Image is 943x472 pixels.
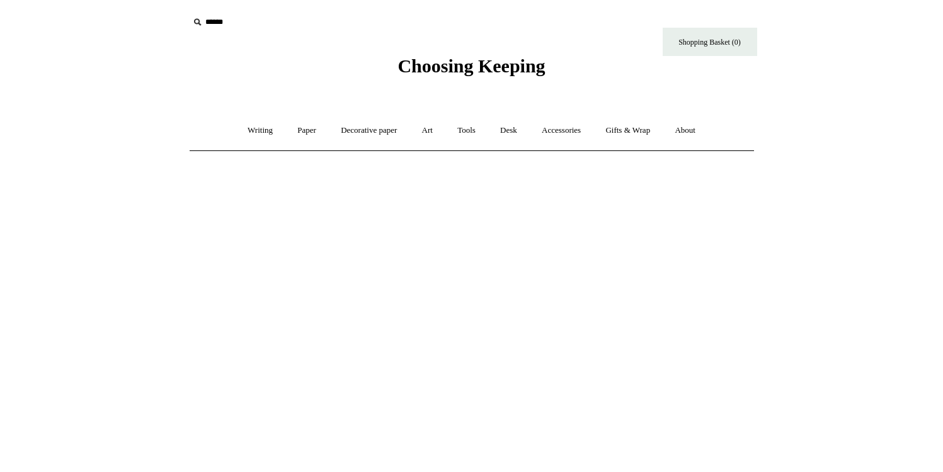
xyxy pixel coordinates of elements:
a: Gifts & Wrap [594,114,661,147]
a: Desk [489,114,529,147]
span: Choosing Keeping [397,55,545,76]
a: Accessories [530,114,592,147]
a: About [663,114,707,147]
a: Paper [286,114,328,147]
a: Tools [446,114,487,147]
a: Shopping Basket (0) [663,28,757,56]
a: Art [411,114,444,147]
a: Choosing Keeping [397,65,545,74]
a: Writing [236,114,284,147]
a: Decorative paper [329,114,408,147]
